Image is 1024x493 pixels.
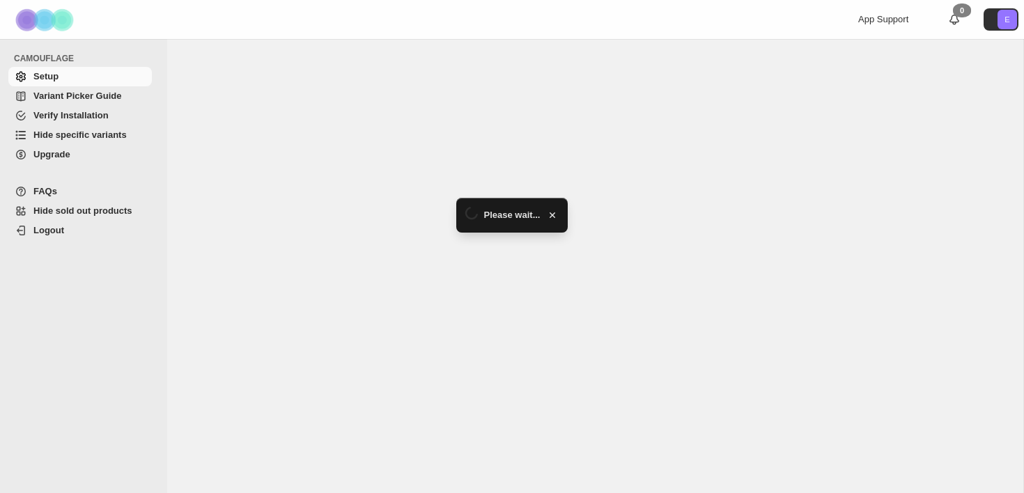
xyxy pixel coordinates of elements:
text: E [1004,15,1009,24]
a: FAQs [8,182,152,201]
span: Hide sold out products [33,205,132,216]
span: Logout [33,225,64,235]
span: Setup [33,71,59,81]
a: Verify Installation [8,106,152,125]
a: Hide sold out products [8,201,152,221]
span: FAQs [33,186,57,196]
span: App Support [858,14,908,24]
span: Variant Picker Guide [33,91,121,101]
span: Upgrade [33,149,70,159]
a: Upgrade [8,145,152,164]
a: Setup [8,67,152,86]
span: CAMOUFLAGE [14,53,157,64]
span: Verify Installation [33,110,109,120]
a: Hide specific variants [8,125,152,145]
span: Avatar with initials E [998,10,1017,29]
a: 0 [947,13,961,26]
button: Avatar with initials E [984,8,1018,31]
a: Logout [8,221,152,240]
img: Camouflage [11,1,81,39]
span: Hide specific variants [33,130,127,140]
div: 0 [953,3,971,17]
a: Variant Picker Guide [8,86,152,106]
span: Please wait... [484,208,541,222]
